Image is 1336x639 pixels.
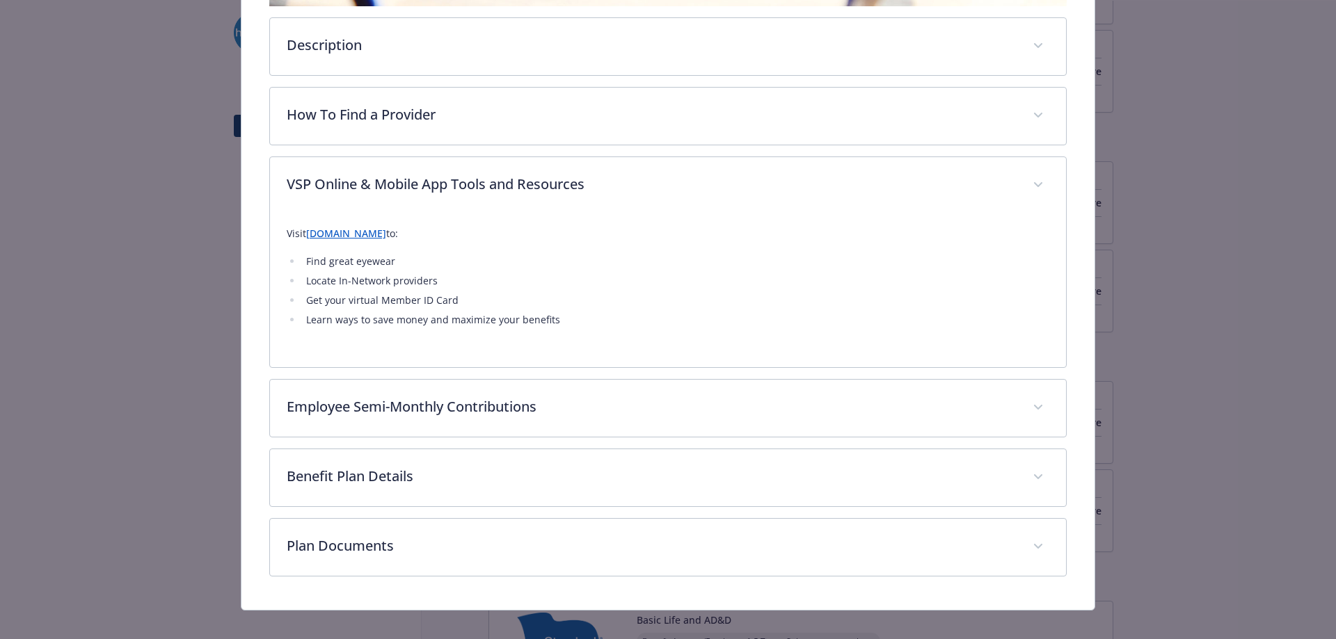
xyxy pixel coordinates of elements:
p: Benefit Plan Details [287,466,1017,487]
div: Benefit Plan Details [270,449,1067,506]
p: VSP Online & Mobile App Tools and Resources [287,174,1017,195]
div: How To Find a Provider [270,88,1067,145]
div: Plan Documents [270,519,1067,576]
a: [DOMAIN_NAME] [306,227,386,240]
li: Learn ways to save money and maximize your benefits [302,312,1050,328]
div: VSP Online & Mobile App Tools and Resources [270,214,1067,367]
li: Locate In-Network providers [302,273,1050,289]
p: Description [287,35,1017,56]
li: Find great eyewear [302,253,1050,270]
div: Description [270,18,1067,75]
p: Employee Semi-Monthly Contributions [287,396,1017,417]
div: VSP Online & Mobile App Tools and Resources [270,157,1067,214]
p: Visit to: [287,225,1050,242]
p: Plan Documents [287,535,1017,556]
li: Get your virtual Member ID Card [302,292,1050,309]
p: How To Find a Provider [287,104,1017,125]
div: Employee Semi-Monthly Contributions [270,380,1067,437]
